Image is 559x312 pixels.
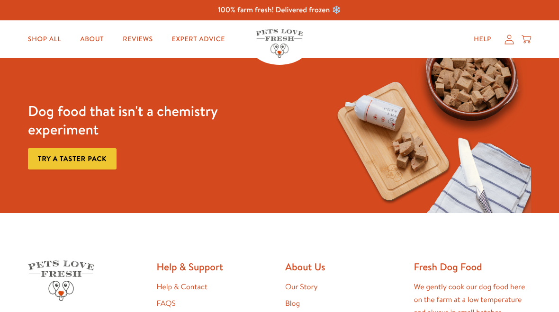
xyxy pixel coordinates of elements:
[20,30,69,49] a: Shop All
[28,260,94,301] img: Pets Love Fresh
[285,260,403,273] h2: About Us
[157,260,274,273] h2: Help & Support
[512,267,550,303] iframe: Gorgias live chat messenger
[285,282,318,292] a: Our Story
[157,298,176,309] a: FAQS
[72,30,111,49] a: About
[28,148,117,169] a: Try a taster pack
[414,260,532,273] h2: Fresh Dog Food
[256,29,303,58] img: Pets Love Fresh
[164,30,233,49] a: Expert Advice
[28,102,233,139] h3: Dog food that isn't a chemistry experiment
[285,298,300,309] a: Blog
[326,58,531,213] img: Fussy
[115,30,160,49] a: Reviews
[466,30,499,49] a: Help
[157,282,207,292] a: Help & Contact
